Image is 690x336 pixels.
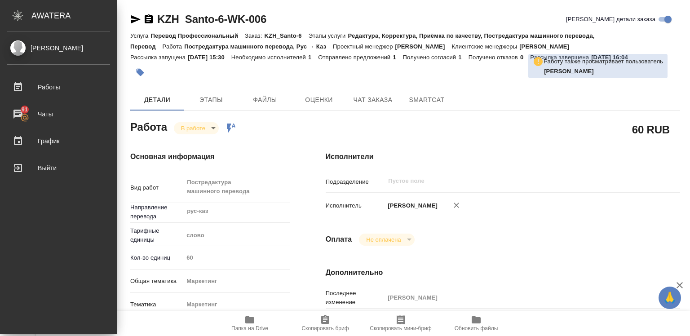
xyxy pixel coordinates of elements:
[447,195,466,215] button: Удалить исполнителя
[231,325,268,332] span: Папка на Drive
[297,94,341,106] span: Оценки
[7,134,110,148] div: График
[451,43,519,50] p: Клиентские менеджеры
[130,14,141,25] button: Скопировать ссылку для ЯМессенджера
[363,311,438,336] button: Скопировать мини-бриф
[662,288,677,307] span: 🙏
[395,43,452,50] p: [PERSON_NAME]
[309,32,348,39] p: Этапы услуги
[7,43,110,53] div: [PERSON_NAME]
[385,201,438,210] p: [PERSON_NAME]
[566,15,655,24] span: [PERSON_NAME] детали заказа
[469,54,520,61] p: Получено отказов
[326,289,385,307] p: Последнее изменение
[183,228,289,243] div: слово
[7,80,110,94] div: Работы
[7,161,110,175] div: Выйти
[405,94,448,106] span: SmartCat
[544,67,663,76] p: Бабкина Анастасия
[136,94,179,106] span: Детали
[301,325,349,332] span: Скопировать бриф
[326,267,680,278] h4: Дополнительно
[130,300,183,309] p: Тематика
[308,54,318,61] p: 1
[130,62,150,82] button: Добавить тэг
[130,54,188,61] p: Рассылка запущена
[287,311,363,336] button: Скопировать бриф
[188,54,231,61] p: [DATE] 15:30
[231,54,308,61] p: Необходимо исполнителей
[143,14,154,25] button: Скопировать ссылку
[31,7,117,25] div: AWATERA
[183,297,289,312] div: Маркетинг
[16,105,33,114] span: 91
[544,57,663,66] p: Работу также просматривает пользователь
[333,43,395,50] p: Проектный менеджер
[2,103,115,125] a: 91Чаты
[455,325,498,332] span: Обновить файлы
[632,122,670,137] h2: 60 RUB
[326,177,385,186] p: Подразделение
[178,124,208,132] button: В работе
[363,236,403,243] button: Не оплачена
[544,68,594,75] b: [PERSON_NAME]
[157,13,266,25] a: KZH_Santo-6-WK-006
[2,130,115,152] a: График
[243,94,287,106] span: Файлы
[520,54,530,61] p: 0
[326,151,680,162] h4: Исполнители
[190,94,233,106] span: Этапы
[130,226,183,244] p: Тарифные единицы
[184,43,333,50] p: Постредактура машинного перевода, Рус → Каз
[163,43,185,50] p: Работа
[2,76,115,98] a: Работы
[265,32,309,39] p: KZH_Santo-6
[150,32,245,39] p: Перевод Профессиональный
[130,118,167,134] h2: Работа
[130,203,183,221] p: Направление перевода
[438,311,514,336] button: Обновить файлы
[359,234,414,246] div: В работе
[370,325,431,332] span: Скопировать мини-бриф
[387,176,629,186] input: Пустое поле
[7,107,110,121] div: Чаты
[318,54,393,61] p: Отправлено предложений
[659,287,681,309] button: 🙏
[174,122,219,134] div: В работе
[2,157,115,179] a: Выйти
[130,277,183,286] p: Общая тематика
[458,54,468,61] p: 1
[130,183,183,192] p: Вид работ
[183,274,289,289] div: Маркетинг
[403,54,459,61] p: Получено согласий
[393,54,402,61] p: 1
[212,311,287,336] button: Папка на Drive
[326,234,352,245] h4: Оплата
[351,94,394,106] span: Чат заказа
[245,32,264,39] p: Заказ:
[130,32,150,39] p: Услуга
[519,43,576,50] p: [PERSON_NAME]
[385,291,650,304] input: Пустое поле
[183,251,289,264] input: Пустое поле
[130,253,183,262] p: Кол-во единиц
[130,32,595,50] p: Редактура, Корректура, Приёмка по качеству, Постредактура машинного перевода, Перевод
[326,201,385,210] p: Исполнитель
[130,151,290,162] h4: Основная информация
